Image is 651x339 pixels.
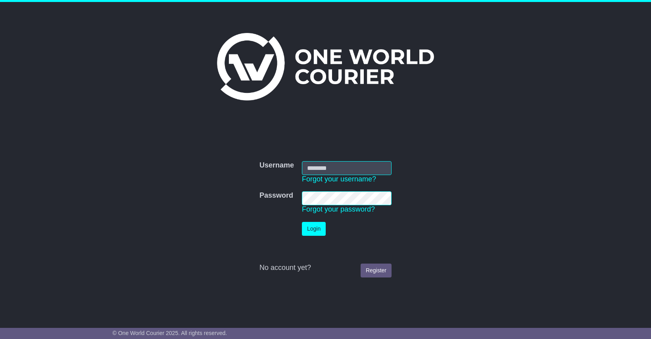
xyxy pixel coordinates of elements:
[259,264,392,272] div: No account yet?
[113,330,227,336] span: © One World Courier 2025. All rights reserved.
[217,33,434,100] img: One World
[361,264,392,277] a: Register
[302,205,375,213] a: Forgot your password?
[302,222,326,236] button: Login
[302,175,376,183] a: Forgot your username?
[259,161,294,170] label: Username
[259,191,293,200] label: Password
